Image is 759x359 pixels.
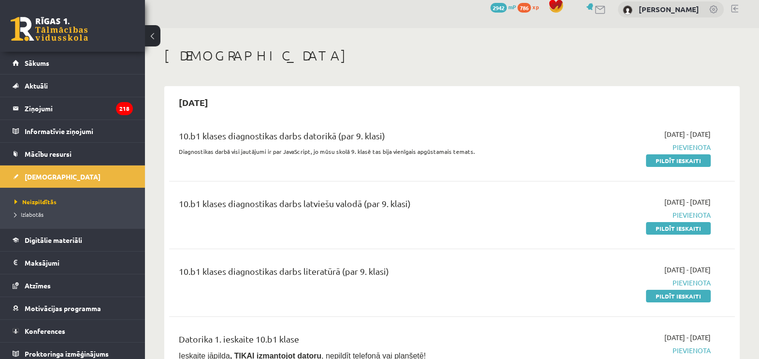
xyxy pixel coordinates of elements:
a: [DEMOGRAPHIC_DATA] [13,165,133,188]
a: 2942 mP [490,3,516,11]
a: Aktuāli [13,75,133,97]
a: Digitālie materiāli [13,229,133,251]
span: Pievienota [543,345,711,356]
a: Mācību resursi [13,143,133,165]
span: Pievienota [543,210,711,220]
div: 10.b1 klases diagnostikas darbs literatūrā (par 9. klasi) [179,265,529,283]
span: Neizpildītās [14,198,57,206]
span: Mācību resursi [25,150,72,158]
a: Sākums [13,52,133,74]
h1: [DEMOGRAPHIC_DATA] [164,47,740,64]
span: [DATE] - [DATE] [664,265,711,275]
span: 786 [517,3,531,13]
a: Informatīvie ziņojumi [13,120,133,142]
span: Izlabotās [14,210,43,218]
a: Neizpildītās [14,197,135,206]
span: 2942 [490,3,507,13]
legend: Maksājumi [25,252,133,274]
a: Rīgas 1. Tālmācības vidusskola [11,17,88,41]
span: Sākums [25,59,49,67]
div: 10.b1 klases diagnostikas darbs latviešu valodā (par 9. klasi) [179,197,529,215]
span: mP [508,3,516,11]
a: Konferences [13,320,133,342]
span: [DATE] - [DATE] [664,129,711,139]
span: Aktuāli [25,81,48,90]
p: Diagnostikas darbā visi jautājumi ir par JavaScript, jo mūsu skolā 9. klasē tas bija vienīgais ap... [179,147,529,156]
a: [PERSON_NAME] [639,4,699,14]
span: Digitālie materiāli [25,236,82,244]
a: Motivācijas programma [13,297,133,319]
span: Pievienota [543,278,711,288]
img: Gita Gauča [623,5,632,15]
span: Pievienota [543,142,711,152]
span: Atzīmes [25,281,51,290]
i: 218 [116,102,133,115]
span: [DATE] - [DATE] [664,332,711,343]
div: Datorika 1. ieskaite 10.b1 klase [179,332,529,350]
a: Izlabotās [14,210,135,219]
div: 10.b1 klases diagnostikas darbs datorikā (par 9. klasi) [179,129,529,147]
span: Konferences [25,327,65,335]
a: 786 xp [517,3,544,11]
a: Atzīmes [13,274,133,297]
a: Pildīt ieskaiti [646,154,711,167]
a: Pildīt ieskaiti [646,222,711,235]
span: [DATE] - [DATE] [664,197,711,207]
a: Ziņojumi218 [13,97,133,120]
span: Proktoringa izmēģinājums [25,349,109,358]
a: Pildīt ieskaiti [646,290,711,302]
h2: [DATE] [169,91,218,114]
span: [DEMOGRAPHIC_DATA] [25,172,100,181]
legend: Informatīvie ziņojumi [25,120,133,142]
span: Motivācijas programma [25,304,101,313]
legend: Ziņojumi [25,97,133,120]
span: xp [532,3,539,11]
a: Maksājumi [13,252,133,274]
